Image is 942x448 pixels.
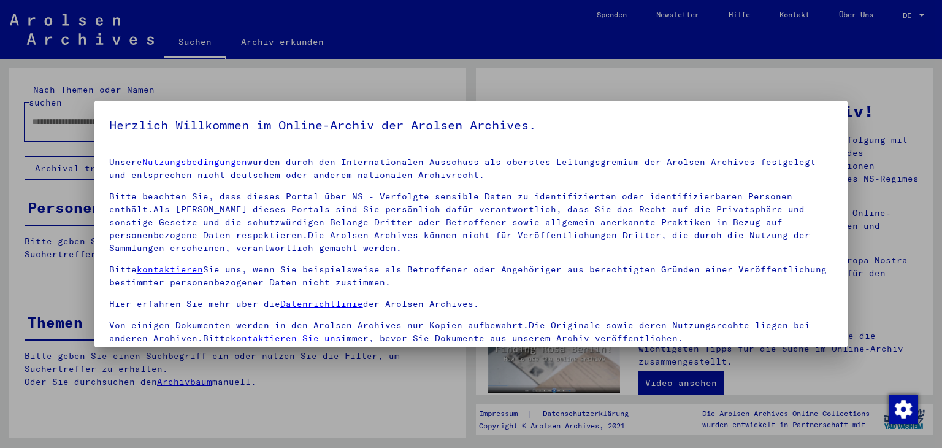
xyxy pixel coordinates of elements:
p: Hier erfahren Sie mehr über die der Arolsen Archives. [109,298,833,311]
img: Zustimmung ändern [889,395,918,424]
p: Bitte beachten Sie, dass dieses Portal über NS - Verfolgte sensible Daten zu identifizierten oder... [109,190,833,255]
h5: Herzlich Willkommen im Online-Archiv der Arolsen Archives. [109,115,833,135]
a: kontaktieren [137,264,203,275]
a: Datenrichtlinie [280,298,363,309]
a: kontaktieren Sie uns [231,333,341,344]
p: Bitte Sie uns, wenn Sie beispielsweise als Betroffener oder Angehöriger aus berechtigten Gründen ... [109,263,833,289]
p: Von einigen Dokumenten werden in den Arolsen Archives nur Kopien aufbewahrt.Die Originale sowie d... [109,319,833,345]
p: Unsere wurden durch den Internationalen Ausschuss als oberstes Leitungsgremium der Arolsen Archiv... [109,156,833,182]
a: Nutzungsbedingungen [142,156,247,168]
div: Zustimmung ändern [888,394,917,423]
